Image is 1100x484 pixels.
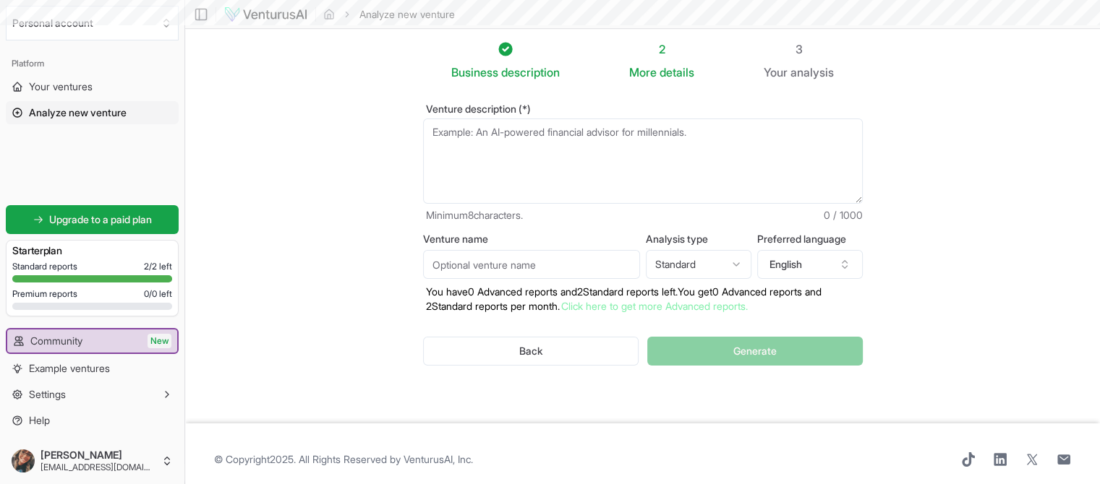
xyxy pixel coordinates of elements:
[501,65,560,79] span: description
[12,288,77,300] span: Premium reports
[6,409,179,432] a: Help
[29,105,127,120] span: Analyze new venture
[764,64,788,81] span: Your
[6,205,179,234] a: Upgrade to a paid plan
[12,261,77,272] span: Standard reports
[6,75,179,98] a: Your ventures
[404,453,471,465] a: VenturusAI, Inc
[757,250,863,279] button: English
[764,40,834,58] div: 3
[12,243,172,258] h3: Starter plan
[144,288,172,300] span: 0 / 0 left
[660,65,694,79] span: details
[29,387,66,402] span: Settings
[629,40,694,58] div: 2
[423,104,863,114] label: Venture description (*)
[29,79,93,94] span: Your ventures
[29,413,50,428] span: Help
[423,250,640,279] input: Optional venture name
[6,52,179,75] div: Platform
[148,334,171,348] span: New
[6,357,179,380] a: Example ventures
[451,64,498,81] span: Business
[30,334,82,348] span: Community
[646,234,751,244] label: Analysis type
[214,452,473,467] span: © Copyright 2025 . All Rights Reserved by .
[629,64,657,81] span: More
[6,101,179,124] a: Analyze new venture
[7,329,177,353] a: CommunityNew
[29,361,110,376] span: Example ventures
[12,449,35,472] img: ACg8ocI8xUVVnbIE3fb6qI-6RX3_Fu4ZnLvU6fNinY1PXapjjN9vF-CK=s96-c
[40,462,155,473] span: [EMAIL_ADDRESS][DOMAIN_NAME]
[423,337,639,366] button: Back
[423,234,640,244] label: Venture name
[561,300,748,312] a: Click here to get more Advanced reports.
[40,449,155,462] span: [PERSON_NAME]
[426,208,523,222] span: Minimum 8 characters.
[790,65,834,79] span: analysis
[6,444,179,478] button: [PERSON_NAME][EMAIL_ADDRESS][DOMAIN_NAME]
[423,285,863,314] p: You have 0 Advanced reports and 2 Standard reports left. Y ou get 0 Advanced reports and 2 Standa...
[6,383,179,406] button: Settings
[757,234,863,244] label: Preferred language
[49,212,152,227] span: Upgrade to a paid plan
[144,261,172,272] span: 2 / 2 left
[824,208,863,222] span: 0 / 1000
